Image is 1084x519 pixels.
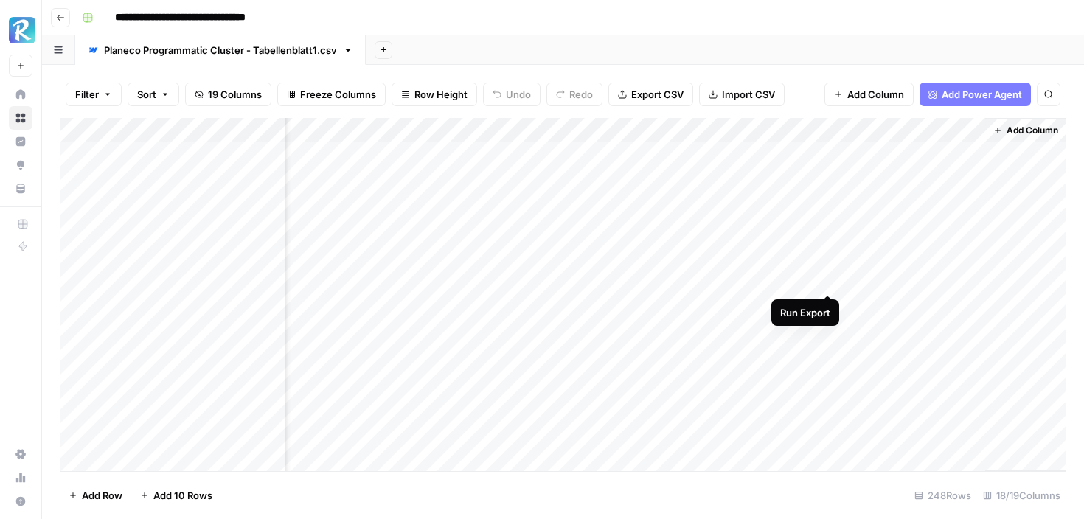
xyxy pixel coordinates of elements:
[824,83,914,106] button: Add Column
[699,83,785,106] button: Import CSV
[631,87,684,102] span: Export CSV
[920,83,1031,106] button: Add Power Agent
[942,87,1022,102] span: Add Power Agent
[546,83,602,106] button: Redo
[977,484,1066,507] div: 18/19 Columns
[608,83,693,106] button: Export CSV
[569,87,593,102] span: Redo
[277,83,386,106] button: Freeze Columns
[9,106,32,130] a: Browse
[722,87,775,102] span: Import CSV
[131,484,221,507] button: Add 10 Rows
[75,87,99,102] span: Filter
[847,87,904,102] span: Add Column
[9,130,32,153] a: Insights
[75,35,366,65] a: Planeco Programmatic Cluster - Tabellenblatt1.csv
[60,484,131,507] button: Add Row
[9,442,32,466] a: Settings
[153,488,212,503] span: Add 10 Rows
[82,488,122,503] span: Add Row
[987,121,1064,140] button: Add Column
[9,490,32,513] button: Help + Support
[137,87,156,102] span: Sort
[392,83,477,106] button: Row Height
[9,17,35,43] img: Radyant Logo
[66,83,122,106] button: Filter
[1007,124,1058,137] span: Add Column
[414,87,468,102] span: Row Height
[9,177,32,201] a: Your Data
[483,83,541,106] button: Undo
[908,484,977,507] div: 248 Rows
[506,87,531,102] span: Undo
[128,83,179,106] button: Sort
[208,87,262,102] span: 19 Columns
[780,305,830,320] div: Run Export
[9,83,32,106] a: Home
[9,466,32,490] a: Usage
[300,87,376,102] span: Freeze Columns
[9,153,32,177] a: Opportunities
[104,43,337,58] div: Planeco Programmatic Cluster - Tabellenblatt1.csv
[185,83,271,106] button: 19 Columns
[9,12,32,49] button: Workspace: Radyant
